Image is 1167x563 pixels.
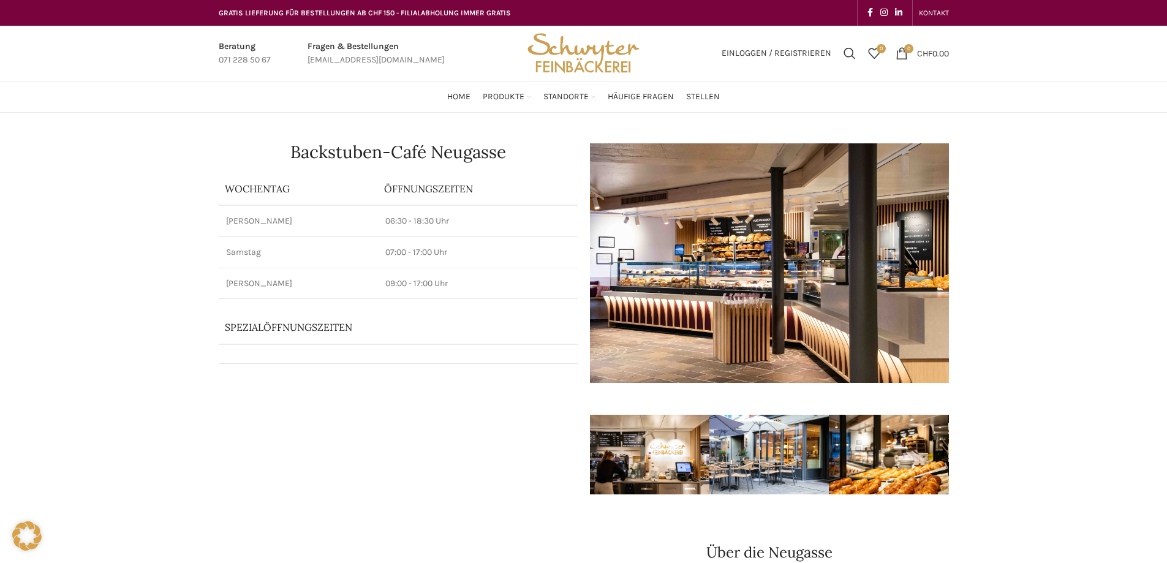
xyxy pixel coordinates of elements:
[225,320,537,334] p: Spezialöffnungszeiten
[709,415,829,494] img: schwyter-61
[862,41,886,66] a: 0
[889,41,955,66] a: 0 CHF0.00
[447,91,470,103] span: Home
[948,415,1068,494] img: schwyter-10
[829,415,948,494] img: schwyter-12
[219,40,271,67] a: Infobox link
[917,48,949,58] bdi: 0.00
[722,49,831,58] span: Einloggen / Registrieren
[384,182,572,195] p: ÖFFNUNGSZEITEN
[225,182,372,195] p: Wochentag
[213,85,955,109] div: Main navigation
[686,91,720,103] span: Stellen
[877,4,891,21] a: Instagram social link
[447,85,470,109] a: Home
[385,278,570,290] p: 09:00 - 17:00 Uhr
[686,85,720,109] a: Stellen
[716,41,837,66] a: Einloggen / Registrieren
[385,215,570,227] p: 06:30 - 18:30 Uhr
[837,41,862,66] a: Suchen
[891,4,906,21] a: Linkedin social link
[608,91,674,103] span: Häufige Fragen
[608,85,674,109] a: Häufige Fragen
[483,91,524,103] span: Produkte
[913,1,955,25] div: Secondary navigation
[864,4,877,21] a: Facebook social link
[308,40,445,67] a: Infobox link
[877,44,886,53] span: 0
[904,44,913,53] span: 0
[543,91,589,103] span: Standorte
[385,246,570,259] p: 07:00 - 17:00 Uhr
[219,9,511,17] span: GRATIS LIEFERUNG FÜR BESTELLUNGEN AB CHF 150 - FILIALABHOLUNG IMMER GRATIS
[226,278,371,290] p: [PERSON_NAME]
[919,1,949,25] a: KONTAKT
[226,246,371,259] p: Samstag
[919,9,949,17] span: KONTAKT
[523,47,643,58] a: Site logo
[862,41,886,66] div: Meine Wunschliste
[590,415,709,494] img: schwyter-17
[226,215,371,227] p: [PERSON_NAME]
[219,143,578,161] h1: Backstuben-Café Neugasse
[483,85,531,109] a: Produkte
[590,545,949,560] h2: Über die Neugasse
[917,48,932,58] span: CHF
[523,26,643,81] img: Bäckerei Schwyter
[543,85,595,109] a: Standorte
